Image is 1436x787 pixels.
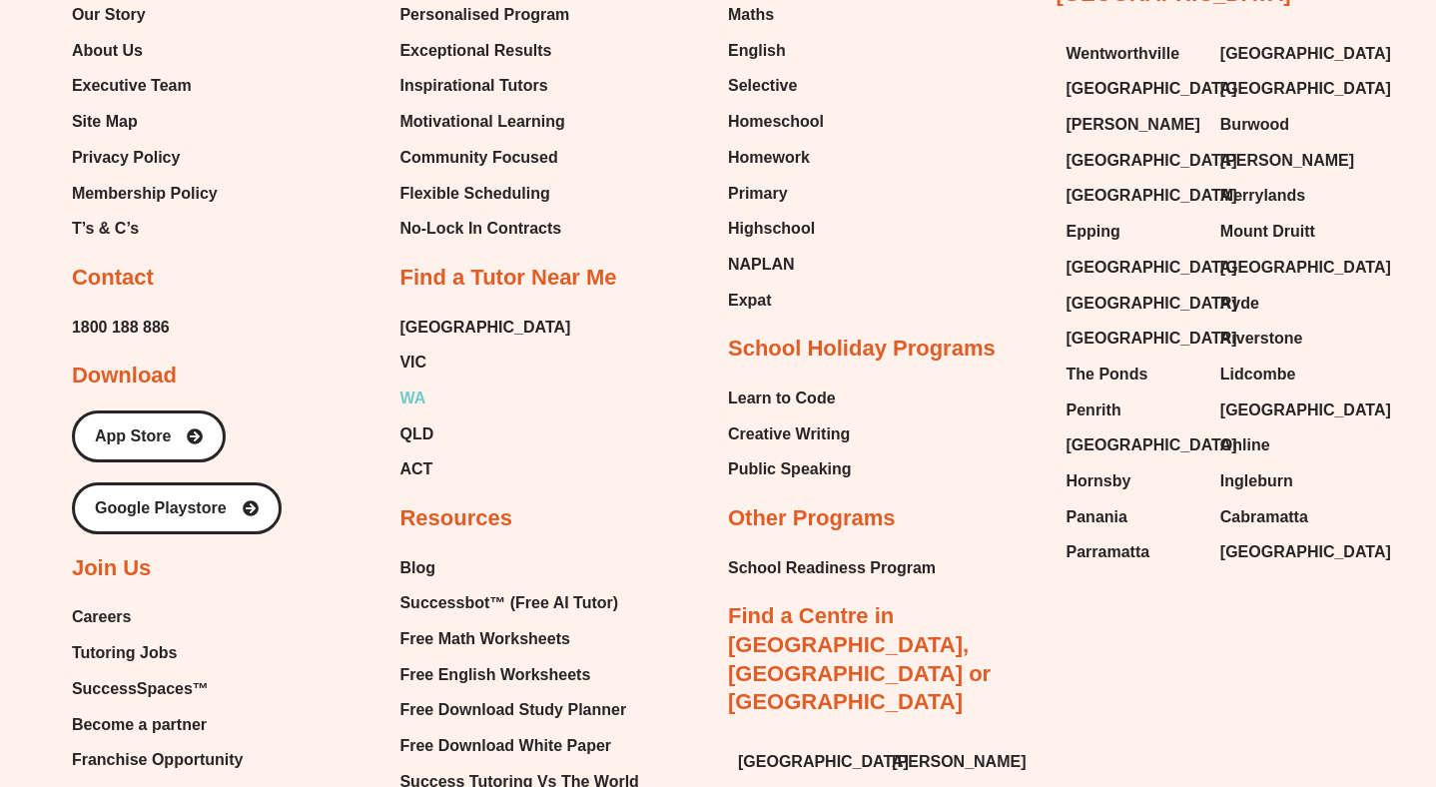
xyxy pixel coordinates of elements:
a: Flexible Scheduling [399,179,569,209]
span: V [366,253,374,265]
span: Lidcombe [1220,360,1296,390]
span:  [480,253,492,265]
span: Homework [728,143,810,173]
span: Ingleburn [1220,466,1293,496]
span:  [427,253,439,265]
span: [GEOGRAPHIC_DATA] [1220,253,1391,283]
span:  [328,186,350,208]
a: [GEOGRAPHIC_DATA] [1067,146,1200,176]
span: [GEOGRAPHIC_DATA] [1067,324,1237,354]
span: Membership Policy [72,179,218,209]
span: H [250,253,259,265]
a: [GEOGRAPHIC_DATA] [1067,181,1200,211]
span: L [406,186,418,208]
span: V [117,237,125,249]
span: School Readiness Program [728,553,936,583]
a: [GEOGRAPHIC_DATA] [1220,74,1354,104]
a: Find a Centre in [GEOGRAPHIC_DATA], [GEOGRAPHIC_DATA] or [GEOGRAPHIC_DATA] [728,603,991,714]
span: Homeschool [728,107,824,137]
button: Text [524,2,552,30]
a: T’s & C’s [72,214,218,244]
span: [GEOGRAPHIC_DATA] [738,747,909,777]
span:  [257,253,269,265]
span: [GEOGRAPHIC_DATA] [1220,39,1391,69]
span: W [544,253,556,265]
span:  [170,253,182,265]
span: W [208,237,220,249]
span:  [445,186,467,208]
a: Tutoring Jobs [72,638,244,668]
a: [PERSON_NAME] [1220,146,1354,176]
span: V [437,253,445,265]
span: Site Map [72,107,138,137]
span:  [220,253,232,265]
a: Franchise Opportunity [72,745,244,775]
span:  [240,237,252,249]
a: [GEOGRAPHIC_DATA] [399,313,570,343]
span: H [402,253,411,265]
a: [GEOGRAPHIC_DATA] [1067,289,1200,319]
span: Burwood [1220,110,1289,140]
span: T’s & C’s [72,214,139,244]
span: Q [207,253,216,265]
span: Q [291,253,300,265]
span: 1800 188 886 [72,313,170,343]
span: : [148,237,151,249]
a: Free English Worksheets [399,660,638,690]
span: Community Focused [399,143,557,173]
span: J [214,253,220,265]
a: English [728,36,824,66]
span: V [517,253,525,265]
span: Public Speaking [728,454,852,484]
a: Ryde [1220,289,1354,319]
span: Free Download White Paper [399,731,611,761]
span: D [260,253,269,265]
span: R [378,253,387,265]
span:  [334,186,356,208]
span: U [527,253,536,265]
span: Executive Team [72,71,192,101]
a: About Us [72,36,218,66]
span: D [237,253,246,265]
a: [GEOGRAPHIC_DATA] [738,747,872,777]
span: L [224,253,231,265]
span: Blog [399,553,435,583]
span: [GEOGRAPHIC_DATA] [1220,395,1391,425]
span: H [359,253,368,265]
span: V [316,186,331,208]
span: Privacy Policy [72,143,181,173]
span: [GEOGRAPHIC_DATA] [1067,253,1237,283]
span: Parramatta [1067,537,1150,567]
a: Primary [728,179,824,209]
span: WA [399,384,425,413]
span: W [186,186,207,208]
span: Careers [72,602,132,632]
a: No-Lock In Contracts [399,214,569,244]
a: Wentworthville [1067,39,1200,69]
span: O [183,253,192,265]
span: L [204,253,211,265]
span: Epping [1067,217,1120,247]
span: R [176,253,185,265]
span: / [109,253,112,265]
span: Q [267,253,276,265]
span: W [523,253,535,265]
span: Y [216,237,224,249]
span: E [395,253,403,265]
span: F [538,253,545,265]
a: Google Playstore [72,482,282,534]
a: Cabramatta [1220,502,1354,532]
button: Add or edit images [580,2,608,30]
span: X [547,253,555,265]
a: [GEOGRAPHIC_DATA] [1067,430,1200,460]
span: W [167,237,179,249]
span: [PERSON_NAME] [892,747,1026,777]
span: G [139,186,156,208]
span: P [226,253,234,265]
span: F [201,237,208,249]
span: U [165,186,181,208]
span:  [342,186,363,208]
span: [GEOGRAPHIC_DATA] [1067,74,1237,104]
span: J [243,253,249,265]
